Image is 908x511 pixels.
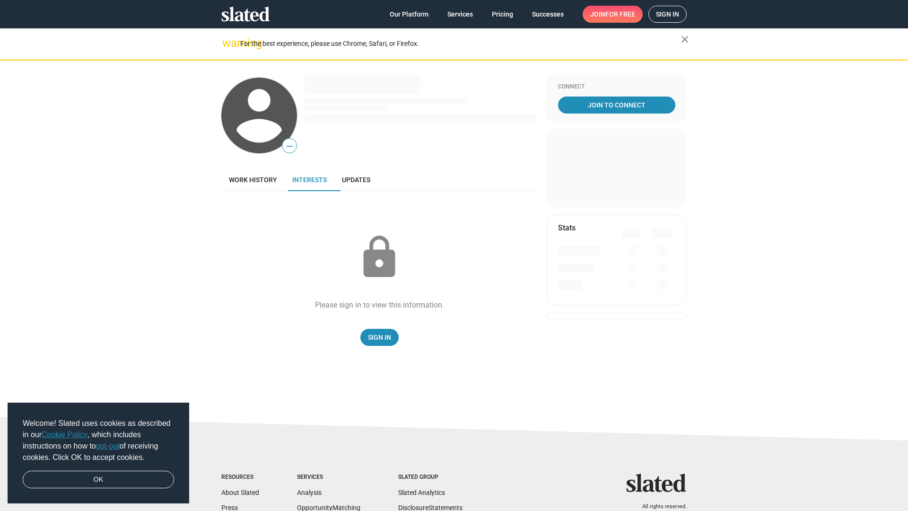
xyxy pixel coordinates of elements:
a: Cookie Policy [42,431,87,439]
span: for free [605,6,635,23]
a: Work history [221,168,285,191]
mat-card-title: Stats [558,223,576,233]
span: Join To Connect [560,97,673,114]
a: Successes [524,6,571,23]
a: Our Platform [382,6,436,23]
span: Join [590,6,635,23]
div: Slated Group [398,474,463,481]
span: Services [447,6,473,23]
span: — [282,140,297,152]
div: Connect [558,83,675,91]
span: Interests [292,176,327,184]
mat-icon: lock [356,234,403,281]
span: Successes [532,6,564,23]
a: Analysis [297,489,322,496]
span: Sign in [656,6,679,22]
a: Sign in [648,6,687,23]
span: Work history [229,176,277,184]
div: For the best experience, please use Chrome, Safari, or Firefox. [240,37,681,50]
a: Pricing [484,6,521,23]
span: Sign In [368,329,391,346]
mat-icon: warning [222,37,234,49]
div: Resources [221,474,259,481]
a: Joinfor free [583,6,643,23]
a: Interests [285,168,334,191]
span: Our Platform [390,6,428,23]
div: Please sign in to view this information. [315,300,444,310]
a: Slated Analytics [398,489,445,496]
a: opt-out [96,442,120,450]
div: cookieconsent [8,403,189,504]
a: Sign In [360,329,399,346]
div: Services [297,474,360,481]
mat-icon: close [679,34,690,45]
span: Welcome! Slated uses cookies as described in our , which includes instructions on how to of recei... [23,418,174,463]
a: Services [440,6,480,23]
a: About Slated [221,489,259,496]
span: Pricing [492,6,513,23]
span: Updates [342,176,370,184]
a: Join To Connect [558,97,675,114]
a: Updates [334,168,378,191]
a: dismiss cookie message [23,471,174,489]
